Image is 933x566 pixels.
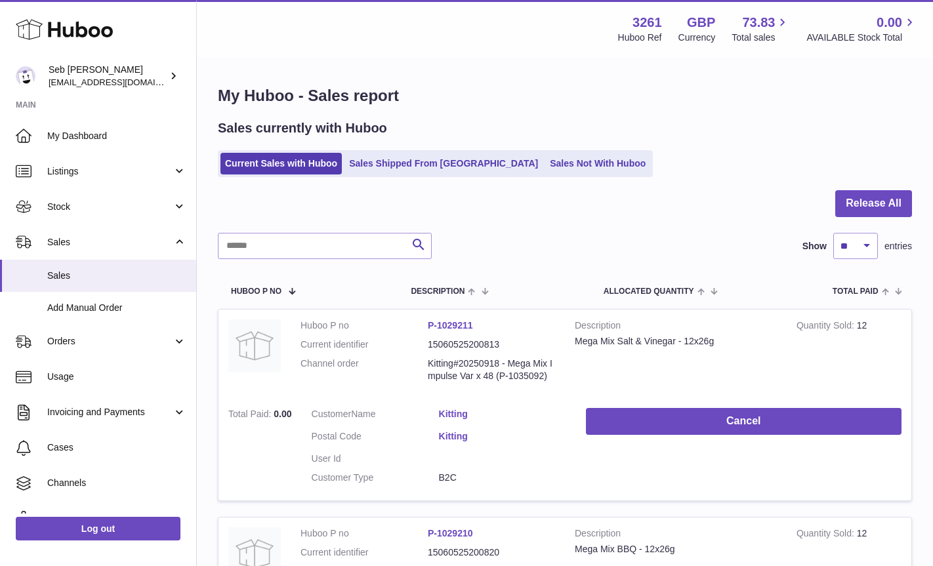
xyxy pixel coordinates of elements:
dd: B2C [439,472,566,484]
span: Customer [312,409,352,419]
td: 12 [787,310,911,399]
span: ALLOCATED Quantity [604,287,694,296]
span: Sales [47,270,186,282]
div: Mega Mix BBQ - 12x26g [575,543,777,556]
a: Current Sales with Huboo [220,153,342,174]
span: Channels [47,477,186,489]
a: P-1029211 [428,320,473,331]
span: Stock [47,201,173,213]
dt: Current identifier [301,338,428,351]
span: Orders [47,335,173,348]
a: Kitting [439,408,566,420]
button: Cancel [586,408,902,435]
a: Sales Not With Huboo [545,153,650,174]
dd: Kitting#20250918 - Mega Mix Impulse Var x 48 (P-1035092) [428,357,555,382]
span: Invoicing and Payments [47,406,173,418]
dd: 15060525200820 [428,546,555,559]
dt: User Id [312,453,439,465]
strong: Quantity Sold [797,320,857,334]
div: Seb [PERSON_NAME] [49,64,167,89]
a: 0.00 AVAILABLE Stock Total [806,14,917,44]
span: AVAILABLE Stock Total [806,31,917,44]
dt: Customer Type [312,472,439,484]
a: 73.83 Total sales [732,14,790,44]
span: 73.83 [742,14,775,31]
a: Kitting [439,430,566,443]
span: Total paid [833,287,879,296]
span: My Dashboard [47,130,186,142]
div: Huboo Ref [618,31,662,44]
strong: Total Paid [228,409,274,422]
strong: Description [575,527,777,543]
dt: Current identifier [301,546,428,559]
dt: Postal Code [312,430,439,446]
dt: Huboo P no [301,527,428,540]
strong: 3261 [632,14,662,31]
span: Description [411,287,465,296]
button: Release All [835,190,912,217]
span: Total sales [732,31,790,44]
a: Sales Shipped From [GEOGRAPHIC_DATA] [344,153,543,174]
strong: Quantity Sold [797,528,857,542]
dd: 15060525200813 [428,338,555,351]
span: Cases [47,441,186,454]
label: Show [802,240,827,253]
img: no-photo.jpg [228,319,281,372]
span: Usage [47,371,186,383]
span: 0.00 [274,409,291,419]
dt: Name [312,408,439,424]
span: [EMAIL_ADDRESS][DOMAIN_NAME] [49,77,193,87]
span: Listings [47,165,173,178]
span: Huboo P no [231,287,281,296]
a: P-1029210 [428,528,473,538]
h2: Sales currently with Huboo [218,119,387,137]
strong: Description [575,319,777,335]
img: ecom@bravefoods.co.uk [16,66,35,86]
span: entries [884,240,912,253]
div: Currency [678,31,716,44]
span: Sales [47,236,173,249]
dt: Huboo P no [301,319,428,332]
span: 0.00 [877,14,902,31]
span: Add Manual Order [47,302,186,314]
strong: GBP [687,14,715,31]
h1: My Huboo - Sales report [218,85,912,106]
div: Mega Mix Salt & Vinegar - 12x26g [575,335,777,348]
a: Log out [16,517,180,540]
span: Settings [47,512,186,525]
dt: Channel order [301,357,428,382]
